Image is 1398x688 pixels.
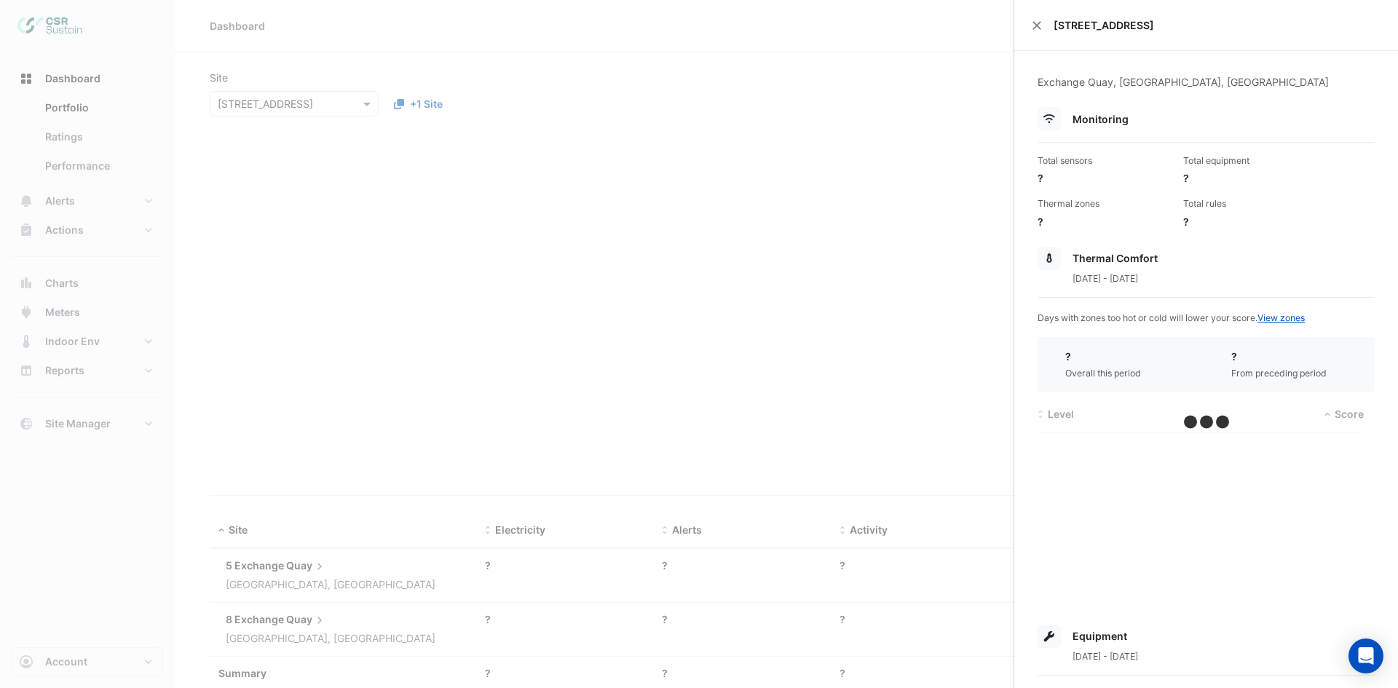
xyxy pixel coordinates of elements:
div: Total rules [1183,197,1317,210]
div: Overall this period [1065,367,1141,380]
div: Total sensors [1038,154,1172,167]
span: Equipment [1073,630,1127,642]
div: ? [1231,349,1327,364]
div: Open Intercom Messenger [1348,638,1383,673]
span: [DATE] - [DATE] [1073,273,1138,284]
span: [STREET_ADDRESS] [1054,17,1381,33]
a: View zones [1257,312,1305,323]
div: ? [1065,349,1141,364]
div: Exchange Quay, [GEOGRAPHIC_DATA], [GEOGRAPHIC_DATA] [1038,74,1375,107]
span: Thermal Comfort [1073,252,1158,264]
span: [DATE] - [DATE] [1073,651,1138,662]
div: ? [1183,214,1317,229]
div: Thermal zones [1038,197,1172,210]
div: ? [1038,214,1172,229]
div: ? [1183,170,1317,186]
div: ? [1038,170,1172,186]
span: Score [1335,408,1364,420]
div: Total equipment [1183,154,1317,167]
span: Days with zones too hot or cold will lower your score. [1038,312,1305,323]
div: From preceding period [1231,367,1327,380]
span: Level [1048,408,1074,420]
button: Close [1032,20,1042,31]
span: Monitoring [1073,113,1129,125]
